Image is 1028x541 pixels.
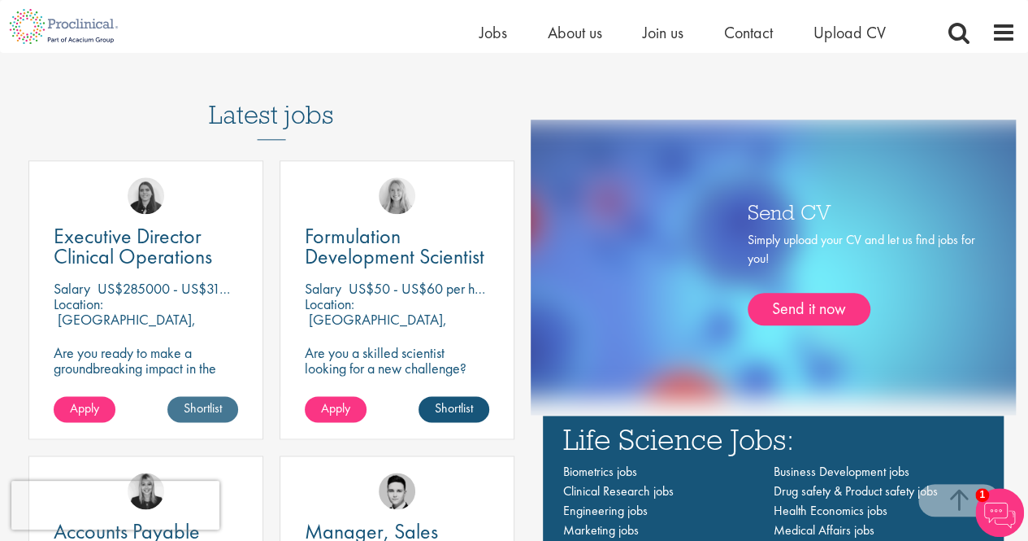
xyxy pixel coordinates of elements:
[643,22,683,43] a: Join us
[975,488,989,502] span: 1
[379,177,415,214] img: Shannon Briggs
[563,424,984,454] h3: Life Science Jobs:
[305,279,341,298] span: Salary
[563,521,639,539] a: Marketing jobs
[305,396,367,422] a: Apply
[209,60,334,140] h3: Latest jobs
[563,463,637,480] a: Biometrics jobs
[773,463,909,480] a: Business Development jobs
[54,279,90,298] span: Salary
[349,279,492,298] p: US$50 - US$60 per hour
[813,22,886,43] a: Upload CV
[748,231,975,325] div: Simply upload your CV and let us find jobs for you!
[54,294,103,313] span: Location:
[548,22,602,43] a: About us
[773,521,874,539] a: Medical Affairs jobs
[479,22,507,43] a: Jobs
[975,488,1024,537] img: Chatbot
[11,481,219,530] iframe: reCAPTCHA
[748,293,870,325] a: Send it now
[563,502,648,519] a: Engineering jobs
[419,396,489,422] a: Shortlist
[773,482,937,500] a: Drug safety & Product safety jobs
[54,396,115,422] a: Apply
[70,399,99,417] span: Apply
[128,177,164,214] img: Ciara Noble
[748,201,975,222] h3: Send CV
[305,226,489,267] a: Formulation Development Scientist
[773,502,887,519] a: Health Economics jobs
[167,396,238,422] a: Shortlist
[54,222,212,270] span: Executive Director Clinical Operations
[128,473,164,509] img: Janelle Jones
[321,399,350,417] span: Apply
[563,482,674,500] a: Clinical Research jobs
[54,310,196,344] p: [GEOGRAPHIC_DATA], [GEOGRAPHIC_DATA]
[98,279,314,298] p: US$285000 - US$310000 per annum
[54,226,238,267] a: Executive Director Clinical Operations
[379,473,415,509] img: Connor Lynes
[305,222,484,270] span: Formulation Development Scientist
[305,310,447,344] p: [GEOGRAPHIC_DATA], [GEOGRAPHIC_DATA]
[305,294,354,313] span: Location:
[54,345,238,438] p: Are you ready to make a groundbreaking impact in the world of biotechnology? Join a growing compa...
[724,22,773,43] a: Contact
[305,345,489,438] p: Are you a skilled scientist looking for a new challenge? Join this trailblazing biotech on the cu...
